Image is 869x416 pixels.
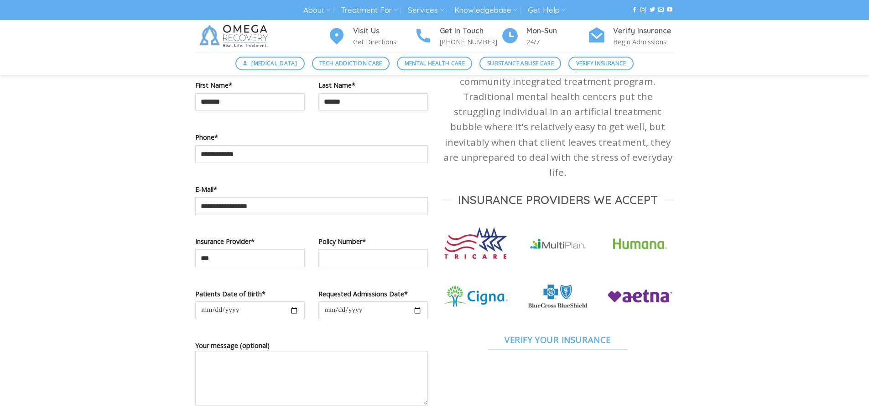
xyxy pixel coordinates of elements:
span: [MEDICAL_DATA] [251,59,297,68]
h4: Mon-Sun [526,25,588,37]
span: Insurance Providers we Accept [458,192,658,207]
h4: Visit Us [353,25,414,37]
label: Insurance Provider* [195,236,305,247]
span: Verify Your Insurance [505,333,611,346]
a: Substance Abuse Care [479,57,561,70]
a: Knowledgebase [454,2,517,19]
label: Phone* [195,132,428,142]
h4: Verify Insurance [613,25,674,37]
a: Services [408,2,444,19]
img: Omega Recovery [195,20,275,52]
label: First Name* [195,80,305,90]
label: Patients Date of Birth* [195,289,305,299]
p: 24/7 [526,37,588,47]
label: E-Mail* [195,184,428,195]
a: About [303,2,330,19]
a: Follow on Instagram [640,7,646,13]
p: At Omega Recovery, we offer our clients the latest in mental health treatment through our communi... [442,43,674,180]
a: Tech Addiction Care [312,57,390,70]
a: Visit Us Get Directions [328,25,414,47]
span: Substance Abuse Care [487,59,554,68]
textarea: Your message (optional) [195,351,428,405]
span: Mental Health Care [405,59,465,68]
a: Follow on Facebook [632,7,637,13]
a: Follow on YouTube [667,7,672,13]
a: Follow on Twitter [650,7,655,13]
a: Send us an email [658,7,664,13]
label: Policy Number* [318,236,428,247]
a: [MEDICAL_DATA] [235,57,305,70]
label: Last Name* [318,80,428,90]
a: Verify Insurance Begin Admissions [588,25,674,47]
a: Verify Insurance [568,57,634,70]
span: Tech Addiction Care [319,59,382,68]
a: Get In Touch [PHONE_NUMBER] [414,25,501,47]
h4: Get In Touch [440,25,501,37]
a: Get Help [528,2,566,19]
p: [PHONE_NUMBER] [440,37,501,47]
label: Your message (optional) [195,340,428,412]
a: Mental Health Care [397,57,472,70]
p: Get Directions [353,37,414,47]
a: Verify Your Insurance [442,329,674,350]
p: Begin Admissions [613,37,674,47]
a: Treatment For [341,2,398,19]
label: Requested Admissions Date* [318,289,428,299]
span: Verify Insurance [576,59,626,68]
